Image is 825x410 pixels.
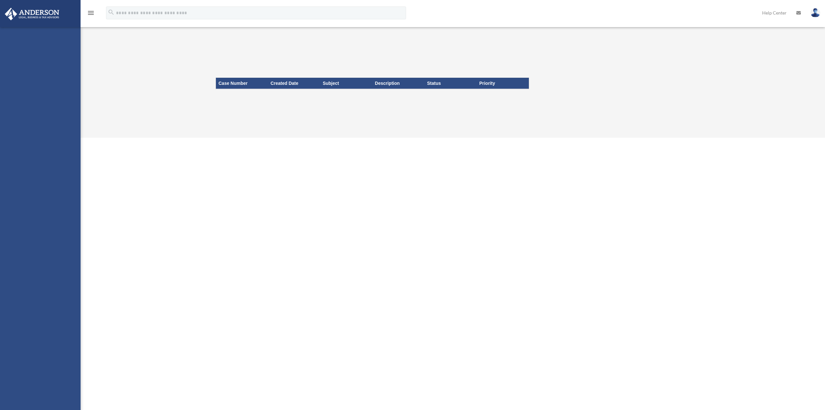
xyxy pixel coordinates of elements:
[87,9,95,17] i: menu
[810,8,820,17] img: User Pic
[268,78,320,89] th: Created Date
[372,78,424,89] th: Description
[108,9,115,16] i: search
[216,78,268,89] th: Case Number
[87,11,95,17] a: menu
[320,78,372,89] th: Subject
[3,8,61,20] img: Anderson Advisors Platinum Portal
[424,78,477,89] th: Status
[477,78,529,89] th: Priority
